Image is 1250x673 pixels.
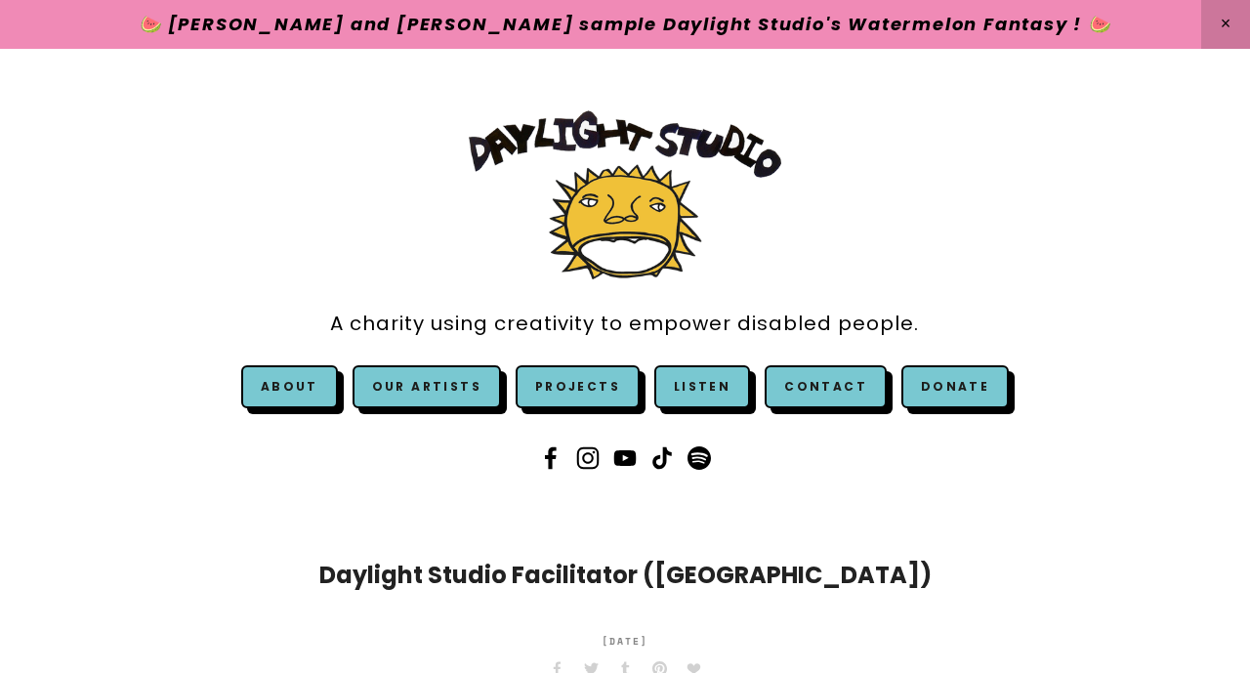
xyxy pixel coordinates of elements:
[249,558,1001,593] h1: Daylight Studio Facilitator ([GEOGRAPHIC_DATA])
[353,365,501,408] a: Our Artists
[330,302,919,346] a: A charity using creativity to empower disabled people.
[516,365,640,408] a: Projects
[901,365,1009,408] a: Donate
[765,365,887,408] a: Contact
[602,622,648,661] time: [DATE]
[469,110,781,279] img: Daylight Studio
[674,378,730,395] a: Listen
[261,378,318,395] a: About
